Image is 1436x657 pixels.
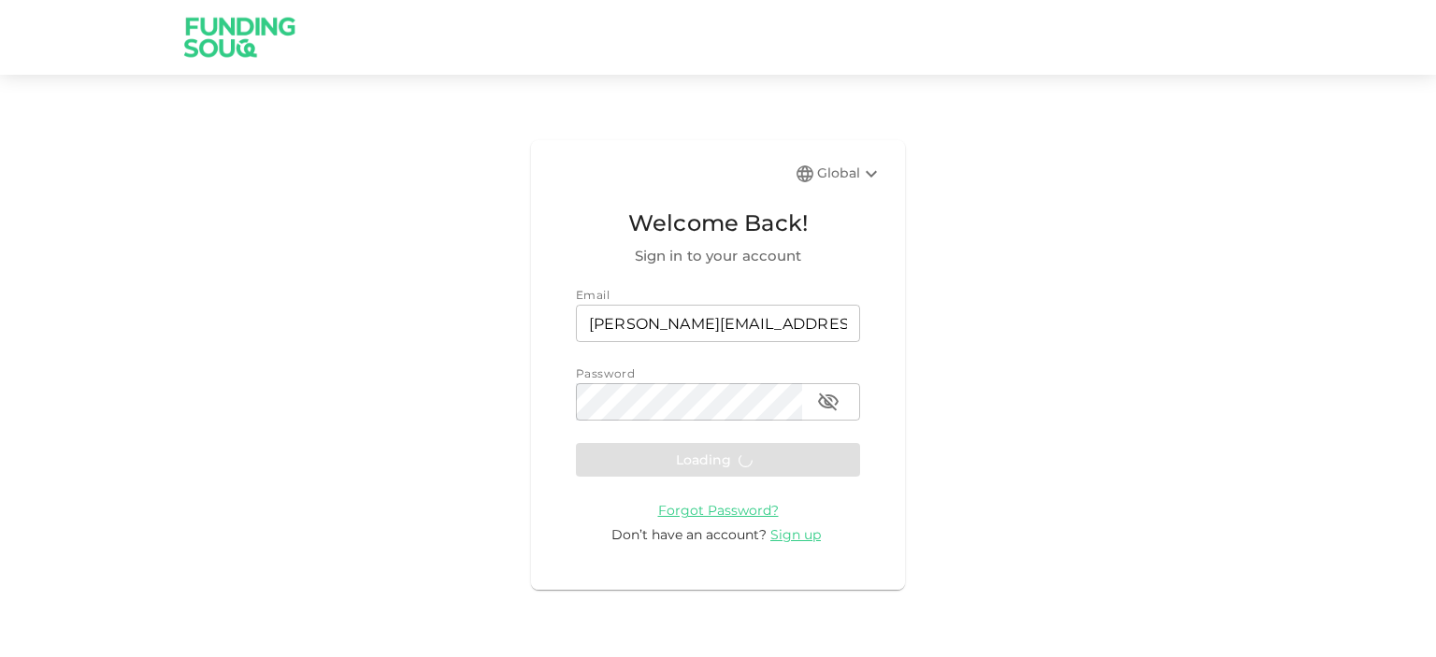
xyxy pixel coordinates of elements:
span: Email [576,288,610,302]
input: password [576,383,802,421]
span: Sign in to your account [576,245,860,267]
a: Forgot Password? [658,501,779,519]
span: Don’t have an account? [611,526,767,543]
span: Password [576,366,635,380]
input: email [576,305,860,342]
span: Welcome Back! [576,206,860,241]
span: Sign up [770,526,821,543]
div: Global [817,163,883,185]
span: Forgot Password? [658,502,779,519]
